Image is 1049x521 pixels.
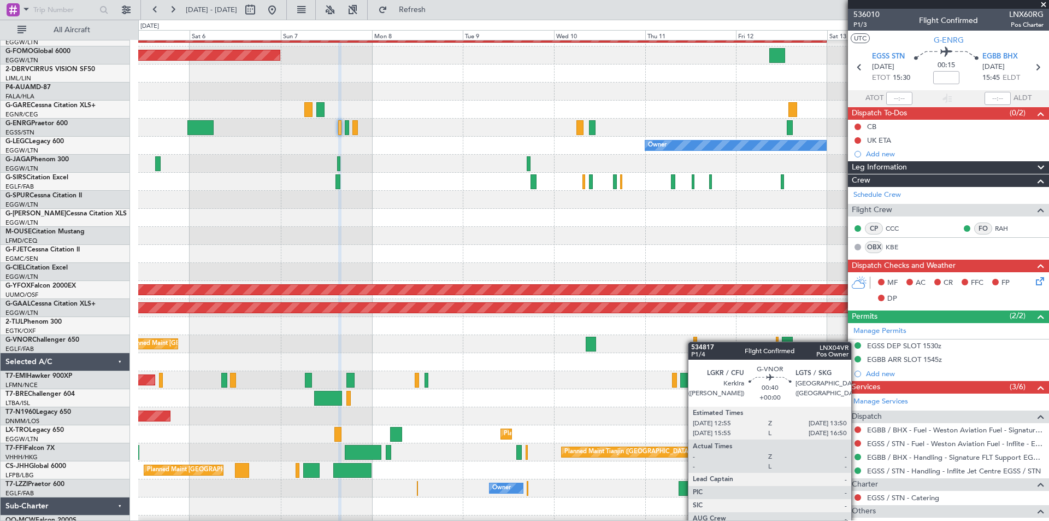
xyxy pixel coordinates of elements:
[5,74,31,83] a: LIML/LIN
[28,26,115,34] span: All Aircraft
[5,138,29,145] span: G-LEGC
[886,224,910,233] a: CCC
[5,319,23,325] span: 2-TIJL
[866,149,1044,159] div: Add new
[867,453,1044,462] a: EGBB / BHX - Handling - Signature FLT Support EGBB / BHX
[938,60,955,71] span: 00:15
[186,5,237,15] span: [DATE] - [DATE]
[5,56,38,65] a: EGGW/LTN
[5,247,27,253] span: G-FJET
[995,224,1019,233] a: RAH
[5,156,31,163] span: G-JAGA
[866,369,1044,378] div: Add new
[5,373,72,379] a: T7-EMIHawker 900XP
[190,30,281,40] div: Sat 6
[5,192,82,199] a: G-SPURCessna Citation II
[867,136,891,145] div: UK ETA
[5,192,30,199] span: G-SPUR
[982,62,1005,73] span: [DATE]
[1010,381,1026,393] span: (3/6)
[390,6,435,14] span: Refresh
[982,73,1000,84] span: 15:45
[934,34,964,46] span: G-ENRG
[893,73,910,84] span: 15:30
[886,242,910,252] a: KBE
[944,278,953,289] span: CR
[865,223,883,235] div: CP
[5,165,38,173] a: EGGW/LTN
[852,204,892,216] span: Flight Crew
[5,138,64,145] a: G-LEGCLegacy 600
[5,110,38,119] a: EGNR/CEG
[1010,310,1026,321] span: (2/2)
[5,301,31,307] span: G-GAAL
[5,453,38,461] a: VHHH/HKG
[852,311,877,323] span: Permits
[5,435,38,443] a: EGGW/LTN
[853,326,906,337] a: Manage Permits
[872,73,890,84] span: ETOT
[1010,107,1026,119] span: (0/2)
[5,301,96,307] a: G-GAALCessna Citation XLS+
[5,120,68,127] a: G-ENRGPraetor 600
[971,278,983,289] span: FFC
[5,409,36,415] span: T7-N1960
[5,445,55,452] a: T7-FFIFalcon 7X
[974,223,992,235] div: FO
[5,381,38,389] a: LFMN/NCE
[5,174,68,181] a: G-SIRSCitation Excel
[872,62,894,73] span: [DATE]
[5,183,34,191] a: EGLF/FAB
[5,102,96,109] a: G-GARECessna Citation XLS+
[5,147,38,155] a: EGGW/LTN
[5,66,30,73] span: 2-DBRV
[916,278,926,289] span: AC
[5,309,38,317] a: EGGW/LTN
[5,391,28,397] span: T7-BRE
[982,51,1018,62] span: EGBB BHX
[853,9,880,20] span: 536010
[865,241,883,253] div: OBX
[5,229,85,235] a: M-OUSECitation Mustang
[867,425,1044,435] a: EGBB / BHX - Fuel - Weston Aviation Fuel - Signature - EGBB / BHX
[5,120,31,127] span: G-ENRG
[5,319,62,325] a: 2-TIJLPhenom 300
[852,107,907,120] span: Dispatch To-Dos
[281,30,372,40] div: Sun 7
[851,33,870,43] button: UTC
[5,210,66,217] span: G-[PERSON_NAME]
[867,439,1044,448] a: EGSS / STN - Fuel - Weston Aviation Fuel - Inflite - EGSS / STN
[867,466,1041,476] a: EGSS / STN - Handling - Inflite Jet Centre EGSS / STN
[140,22,159,31] div: [DATE]
[5,463,66,470] a: CS-JHHGlobal 6000
[886,92,912,105] input: --:--
[5,201,38,209] a: EGGW/LTN
[564,444,692,460] div: Planned Maint Tianjin ([GEOGRAPHIC_DATA])
[1009,9,1044,20] span: LNX60RG
[5,291,38,299] a: UUMO/OSF
[5,229,32,235] span: M-OUSE
[5,219,38,227] a: EGGW/LTN
[5,417,39,425] a: DNMM/LOS
[867,341,941,350] div: EGSS DEP SLOT 1530z
[867,355,942,364] div: EGBB ARR SLOT 1545z
[5,84,30,91] span: P4-AUA
[827,30,918,40] div: Sat 13
[5,156,69,163] a: G-JAGAPhenom 300
[852,381,880,394] span: Services
[887,294,897,305] span: DP
[645,30,736,40] div: Thu 11
[5,345,34,353] a: EGLF/FAB
[5,445,25,452] span: T7-FFI
[372,30,463,40] div: Mon 8
[5,128,34,137] a: EGSS/STN
[5,273,38,281] a: EGGW/LTN
[887,278,898,289] span: MF
[33,2,96,18] input: Trip Number
[5,471,34,479] a: LFPB/LBG
[5,66,95,73] a: 2-DBRVCIRRUS VISION SF50
[5,237,37,245] a: LFMD/CEQ
[5,481,28,488] span: T7-LZZI
[5,255,38,263] a: EGMC/SEN
[463,30,554,40] div: Tue 9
